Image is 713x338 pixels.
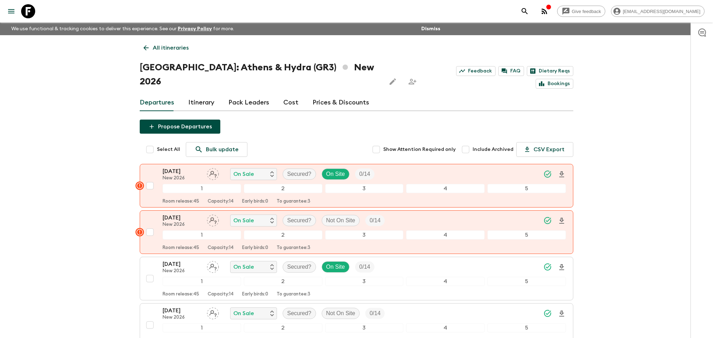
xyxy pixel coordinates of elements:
[557,263,566,272] svg: Download Onboarding
[207,217,219,222] span: Assign pack leader
[325,184,404,193] div: 3
[140,41,193,55] a: All itineraries
[406,323,485,332] div: 4
[487,323,566,332] div: 5
[140,94,174,111] a: Departures
[4,4,18,18] button: menu
[405,75,419,89] span: Share this itinerary
[557,170,566,179] svg: Download Onboarding
[355,168,374,180] div: Trip Fill
[543,263,552,271] svg: Synced Successfully
[208,292,234,297] p: Capacity: 14
[322,308,360,319] div: Not On Site
[163,176,201,181] p: New 2026
[370,309,380,318] p: 0 / 14
[233,309,254,318] p: On Sale
[153,44,189,52] p: All itineraries
[283,215,316,226] div: Secured?
[188,94,214,111] a: Itinerary
[206,145,239,154] p: Bulk update
[406,230,485,240] div: 4
[277,292,310,297] p: To guarantee: 3
[140,60,380,89] h1: [GEOGRAPHIC_DATA]: Athens & Hydra (GR3) New 2026
[163,277,241,286] div: 1
[287,170,311,178] p: Secured?
[287,263,311,271] p: Secured?
[163,260,201,268] p: [DATE]
[557,6,605,17] a: Give feedback
[365,308,385,319] div: Trip Fill
[163,323,241,332] div: 1
[456,66,496,76] a: Feedback
[283,261,316,273] div: Secured?
[208,199,234,204] p: Capacity: 14
[208,245,234,251] p: Capacity: 14
[536,79,573,89] a: Bookings
[242,199,268,204] p: Early birds: 0
[287,216,311,225] p: Secured?
[326,216,355,225] p: Not On Site
[406,277,485,286] div: 4
[355,261,374,273] div: Trip Fill
[186,142,247,157] a: Bulk update
[287,309,311,318] p: Secured?
[163,199,199,204] p: Room release: 45
[611,6,705,17] div: [EMAIL_ADDRESS][DOMAIN_NAME]
[207,170,219,176] span: Assign pack leader
[322,215,360,226] div: Not On Site
[322,261,349,273] div: On Site
[370,216,380,225] p: 0 / 14
[140,164,573,208] button: [DATE]New 2026Assign pack leaderOn SaleSecured?On SiteTrip Fill12345Room release:45Capacity:14Ear...
[207,310,219,315] span: Assign pack leader
[244,184,322,193] div: 2
[228,94,269,111] a: Pack Leaders
[326,263,345,271] p: On Site
[326,309,355,318] p: Not On Site
[365,215,385,226] div: Trip Fill
[163,184,241,193] div: 1
[325,323,404,332] div: 3
[233,263,254,271] p: On Sale
[473,146,513,153] span: Include Archived
[140,210,573,254] button: [DATE]New 2026Assign pack leaderOn SaleSecured?Not On SiteTrip Fill12345Room release:45Capacity:1...
[313,94,369,111] a: Prices & Discounts
[359,170,370,178] p: 0 / 14
[359,263,370,271] p: 0 / 14
[557,310,566,318] svg: Download Onboarding
[406,184,485,193] div: 4
[163,268,201,274] p: New 2026
[163,245,199,251] p: Room release: 45
[498,66,524,76] a: FAQ
[283,308,316,319] div: Secured?
[557,217,566,225] svg: Download Onboarding
[163,292,199,297] p: Room release: 45
[233,170,254,178] p: On Sale
[325,230,404,240] div: 3
[163,213,201,222] p: [DATE]
[207,263,219,269] span: Assign pack leader
[163,315,201,320] p: New 2026
[322,168,349,180] div: On Site
[178,26,212,31] a: Privacy Policy
[233,216,254,225] p: On Sale
[163,306,201,315] p: [DATE]
[487,184,566,193] div: 5
[163,230,241,240] div: 1
[244,323,322,332] div: 2
[8,23,237,35] p: We use functional & tracking cookies to deliver this experience. See our for more.
[516,142,573,157] button: CSV Export
[140,120,220,134] button: Propose Departures
[383,146,456,153] span: Show Attention Required only
[543,216,552,225] svg: Synced Successfully
[242,245,268,251] p: Early birds: 0
[527,66,573,76] a: Dietary Reqs
[568,9,605,14] span: Give feedback
[419,24,442,34] button: Dismiss
[325,277,404,286] div: 3
[242,292,268,297] p: Early birds: 0
[244,230,322,240] div: 2
[163,222,201,228] p: New 2026
[487,277,566,286] div: 5
[244,277,322,286] div: 2
[157,146,180,153] span: Select All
